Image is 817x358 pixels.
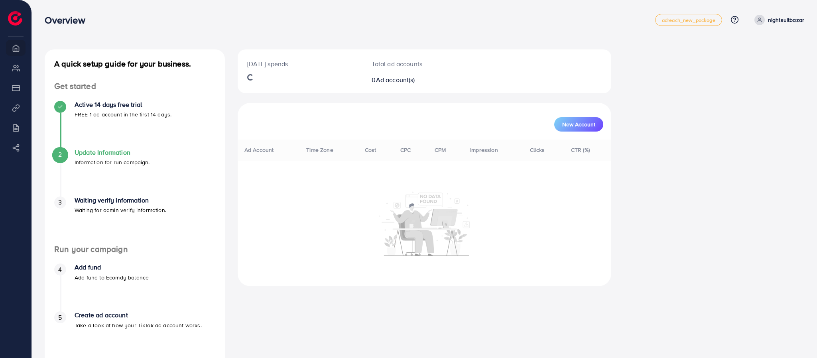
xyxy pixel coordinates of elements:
h4: Run your campaign [45,244,225,254]
h2: 0 [372,76,446,84]
p: [DATE] spends [247,59,352,69]
h3: Overview [45,14,91,26]
h4: A quick setup guide for your business. [45,59,225,69]
p: Information for run campaign. [75,157,150,167]
span: New Account [562,122,595,127]
span: 3 [58,198,62,207]
span: 2 [58,150,62,159]
li: Add fund [45,264,225,311]
h4: Get started [45,81,225,91]
li: Update Information [45,149,225,197]
h4: Waiting verify information [75,197,166,204]
a: nightsuitbazar [751,15,804,25]
li: Waiting verify information [45,197,225,244]
p: nightsuitbazar [768,15,804,25]
span: 4 [58,265,62,274]
p: FREE 1 ad account in the first 14 days. [75,110,171,119]
li: Active 14 days free trial [45,101,225,149]
p: Total ad accounts [372,59,446,69]
a: adreach_new_package [655,14,722,26]
p: Waiting for admin verify information. [75,205,166,215]
span: adreach_new_package [662,18,715,23]
button: New Account [554,117,603,132]
h4: Update Information [75,149,150,156]
span: Ad account(s) [376,75,415,84]
h4: Active 14 days free trial [75,101,171,108]
span: 5 [58,313,62,322]
h4: Create ad account [75,311,202,319]
p: Take a look at how your TikTok ad account works. [75,321,202,330]
img: logo [8,11,22,26]
h4: Add fund [75,264,149,271]
p: Add fund to Ecomdy balance [75,273,149,282]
